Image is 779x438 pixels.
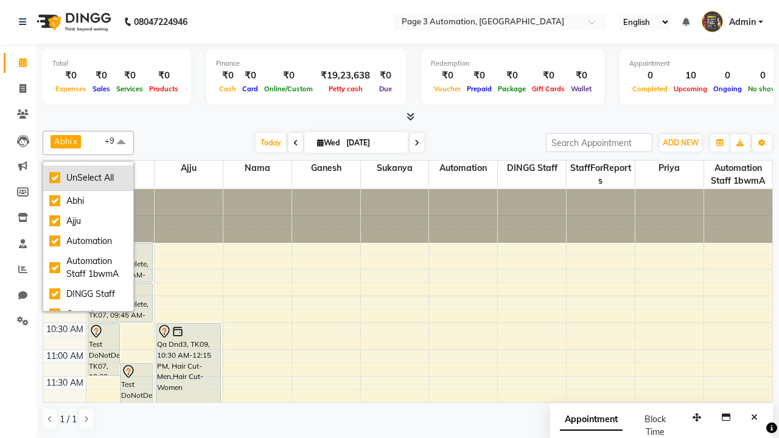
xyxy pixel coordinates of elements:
[671,85,710,93] span: Upcoming
[376,85,395,93] span: Due
[89,85,113,93] span: Sales
[216,69,239,83] div: ₹0
[529,69,568,83] div: ₹0
[156,324,220,415] div: Qa Dnd3, TK09, 10:30 AM-12:15 PM, Hair Cut-Men,Hair Cut-Women
[49,255,127,280] div: Automation Staff 1bwmA
[239,69,261,83] div: ₹0
[256,133,286,152] span: Today
[44,350,86,363] div: 11:00 AM
[316,69,375,83] div: ₹19,23,638
[704,161,772,189] span: Automation Staff 1bwmA
[60,413,77,426] span: 1 / 1
[375,69,396,83] div: ₹0
[52,85,89,93] span: Expenses
[529,85,568,93] span: Gift Cards
[239,85,261,93] span: Card
[292,161,360,176] span: Ganesh
[49,195,127,207] div: Abhi
[261,69,316,83] div: ₹0
[49,235,127,248] div: Automation
[635,161,704,176] span: Priya
[155,161,223,176] span: Ajju
[105,136,124,145] span: +9
[44,377,86,389] div: 11:30 AM
[431,69,464,83] div: ₹0
[671,69,710,83] div: 10
[52,69,89,83] div: ₹0
[49,308,127,321] div: Ganesh
[113,85,146,93] span: Services
[314,138,343,147] span: Wed
[326,85,366,93] span: Petty cash
[343,134,403,152] input: 2025-10-01
[361,161,429,176] span: Sukanya
[464,69,495,83] div: ₹0
[52,58,181,69] div: Total
[746,408,763,427] button: Close
[702,11,723,32] img: Admin
[498,161,566,176] span: DINGG Staff
[43,161,86,173] div: Stylist
[567,161,635,189] span: StaffForReports
[710,69,745,83] div: 0
[146,69,181,83] div: ₹0
[729,16,756,29] span: Admin
[568,69,595,83] div: ₹0
[710,85,745,93] span: Ongoing
[261,85,316,93] span: Online/Custom
[568,85,595,93] span: Wallet
[431,58,595,69] div: Redemption
[49,215,127,228] div: Ajju
[88,324,120,375] div: Test DoNotDelete, TK07, 10:30 AM-11:30 AM, Hair Cut-Women
[629,85,671,93] span: Completed
[146,85,181,93] span: Products
[495,69,529,83] div: ₹0
[629,69,671,83] div: 0
[223,161,292,176] span: Nama
[49,288,127,301] div: DINGG Staff
[431,85,464,93] span: Voucher
[216,58,396,69] div: Finance
[660,134,702,151] button: ADD NEW
[495,85,529,93] span: Package
[31,5,114,39] img: logo
[134,5,187,39] b: 08047224946
[44,323,86,336] div: 10:30 AM
[546,133,652,152] input: Search Appointment
[216,85,239,93] span: Cash
[560,409,623,431] span: Appointment
[86,161,155,176] span: Abhi
[663,138,699,147] span: ADD NEW
[49,172,127,184] div: UnSelect All
[429,161,497,176] span: Automation
[54,136,72,146] span: Abhi
[645,414,666,437] span: Block Time
[464,85,495,93] span: Prepaid
[113,69,146,83] div: ₹0
[72,136,77,146] a: x
[121,364,152,402] div: Test DoNotDelete, TK08, 11:15 AM-12:00 PM, Hair Cut-Men
[89,69,113,83] div: ₹0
